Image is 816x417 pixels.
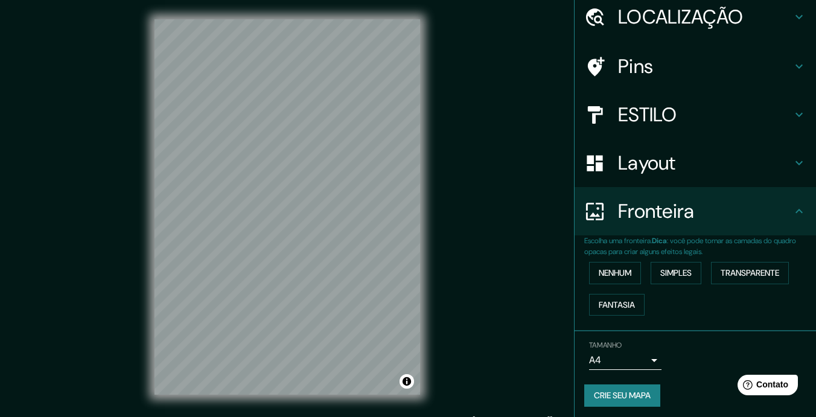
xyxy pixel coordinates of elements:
[618,5,792,29] h4: LOCALIZAÇÃO
[575,91,816,139] div: ESTILO
[589,294,645,316] button: FANTASIA
[589,262,641,284] button: nenhum
[618,54,792,78] h4: Pins
[618,199,792,223] h4: Fronteira
[155,19,420,395] canvas: MAPA
[618,103,792,127] h4: ESTILO
[618,151,792,175] h4: Layout
[589,351,661,370] div: A4
[584,235,816,257] p: Escolha uma fronteira. : você pode tornar as camadas do quadro opacas para criar alguns efeitos l...
[709,370,803,404] iframe: Ajuda o iniciador de widgets
[652,236,667,246] b: Dica
[584,384,660,407] button: CRIE SEU MAPA
[400,374,414,389] button: Alternar atribuição
[575,42,816,91] div: Pins
[575,187,816,235] div: Fronteira
[651,262,701,284] button: Simples
[589,340,622,351] label: TAMANHO
[575,139,816,187] div: Layout
[711,262,789,284] button: TRANSPARENTE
